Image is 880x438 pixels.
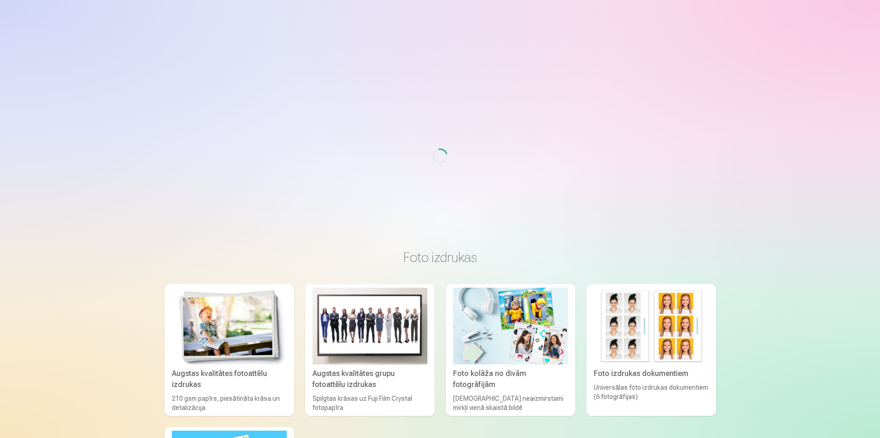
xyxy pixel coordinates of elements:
a: Foto izdrukas dokumentiemFoto izdrukas dokumentiemUniversālas foto izdrukas dokumentiem (6 fotogr... [586,284,716,416]
div: Spilgtas krāsas uz Fuji Film Crystal fotopapīra [309,394,431,412]
div: Universālas foto izdrukas dokumentiem (6 fotogrāfijas) [590,383,712,412]
div: Foto kolāža no divām fotogrāfijām [449,368,572,390]
img: Augstas kvalitātes fotoattēlu izdrukas [172,288,287,364]
div: [DEMOGRAPHIC_DATA] neaizmirstami mirkļi vienā skaistā bildē [449,394,572,412]
a: Augstas kvalitātes grupu fotoattēlu izdrukasAugstas kvalitātes grupu fotoattēlu izdrukasSpilgtas ... [305,284,435,416]
div: Augstas kvalitātes grupu fotoattēlu izdrukas [309,368,431,390]
h3: Foto izdrukas [172,249,709,266]
img: Augstas kvalitātes grupu fotoattēlu izdrukas [312,288,427,364]
img: Foto izdrukas dokumentiem [594,288,709,364]
a: Foto kolāža no divām fotogrāfijāmFoto kolāža no divām fotogrāfijām[DEMOGRAPHIC_DATA] neaizmirstam... [446,284,575,416]
div: Augstas kvalitātes fotoattēlu izdrukas [168,368,290,390]
a: Augstas kvalitātes fotoattēlu izdrukasAugstas kvalitātes fotoattēlu izdrukas210 gsm papīrs, piesā... [165,284,294,416]
div: Foto izdrukas dokumentiem [590,368,712,379]
div: 210 gsm papīrs, piesātināta krāsa un detalizācija [168,394,290,412]
img: Foto kolāža no divām fotogrāfijām [453,288,568,364]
